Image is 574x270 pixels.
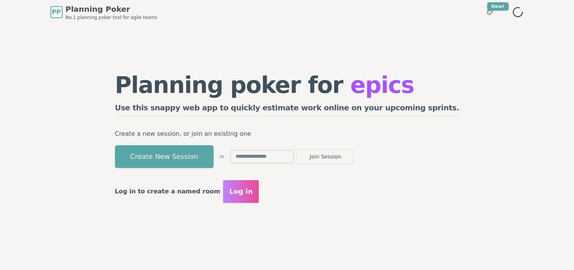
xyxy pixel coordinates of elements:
[115,186,220,197] p: Log in to create a named room
[223,180,259,203] button: Log in
[115,102,459,116] h2: Use this snappy web app to quickly estimate work online on your upcoming sprints.
[52,8,61,17] span: PP
[115,129,459,139] p: Create a new session, or join an existing one
[115,145,214,168] button: Create New Session
[483,5,497,19] button: New!
[66,4,157,14] span: Planning Poker
[66,14,157,20] span: No.1 planning poker tool for agile teams
[115,74,459,96] h1: Planning poker for
[220,154,224,160] span: or
[297,149,354,164] button: Join Session
[487,2,509,11] div: New!
[350,72,414,98] span: epics
[229,186,253,197] span: Log in
[50,4,157,20] a: PPPlanning PokerNo.1 planning poker tool for agile teams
